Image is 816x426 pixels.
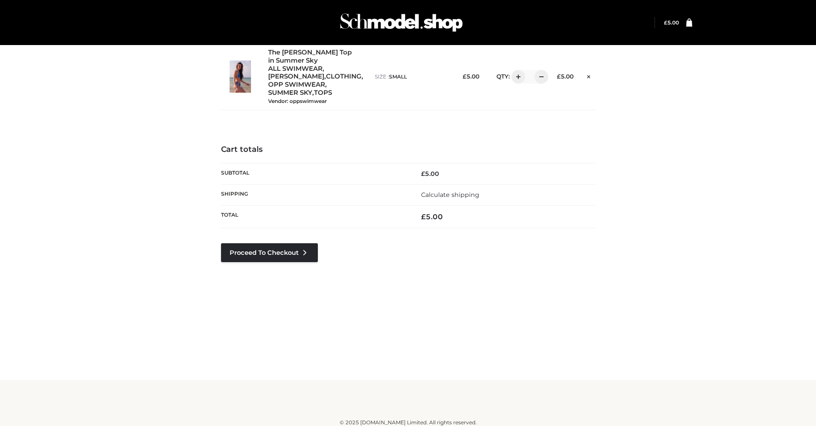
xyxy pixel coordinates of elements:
a: Proceed to Checkout [221,243,318,262]
small: Vendor: oppswimwear [268,98,327,104]
a: ALL SWIMWEAR [268,65,323,73]
a: £5.00 [664,19,679,26]
bdi: 5.00 [421,212,443,221]
a: Calculate shipping [421,191,479,199]
a: The [PERSON_NAME] Top in Summer Sky [268,48,356,65]
div: , , , , , [268,48,366,105]
h4: Cart totals [221,145,595,154]
span: £ [421,212,426,221]
a: SUMMER SKY [268,89,312,97]
p: size : [375,73,448,81]
bdi: 5.00 [421,170,439,178]
bdi: 5.00 [463,73,479,80]
img: Schmodel Admin 964 [337,6,466,39]
a: [PERSON_NAME] [268,73,324,81]
th: Total [221,205,408,228]
a: Remove this item [582,70,595,81]
span: £ [463,73,466,80]
div: QTY: [488,70,542,84]
a: TOPS [314,89,332,97]
th: Shipping [221,184,408,205]
span: £ [664,19,667,26]
span: £ [421,170,425,178]
th: Subtotal [221,163,408,184]
span: SMALL [389,73,407,80]
bdi: 5.00 [557,73,574,80]
span: £ [557,73,561,80]
a: OPP SWIMWEAR [268,81,325,89]
bdi: 5.00 [664,19,679,26]
a: CLOTHING [326,73,362,81]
